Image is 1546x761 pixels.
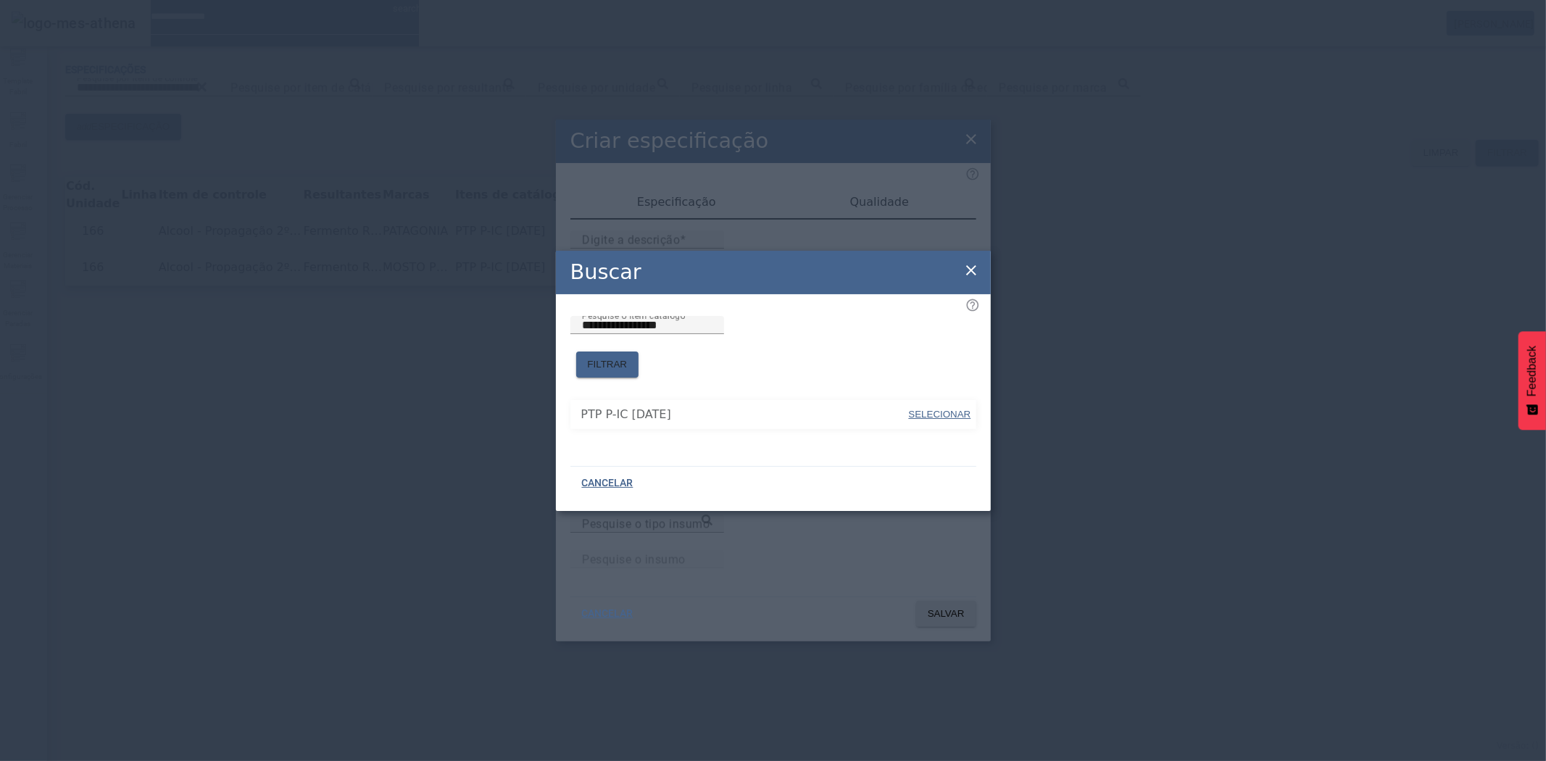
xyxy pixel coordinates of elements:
span: CANCELAR [582,607,633,621]
button: CANCELAR [570,470,645,496]
span: Feedback [1526,346,1539,396]
span: SALVAR [928,607,965,621]
span: CANCELAR [582,476,633,491]
button: CANCELAR [570,601,645,627]
button: Feedback - Mostrar pesquisa [1518,331,1546,430]
span: FILTRAR [588,357,628,372]
h2: Buscar [570,257,641,288]
button: SALVAR [916,601,976,627]
span: PTP P-IC [DATE] [581,406,907,423]
mat-label: Pesquise o item catálogo [582,310,686,320]
button: FILTRAR [576,352,639,378]
span: SELECIONAR [909,409,971,420]
button: SELECIONAR [907,402,972,428]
